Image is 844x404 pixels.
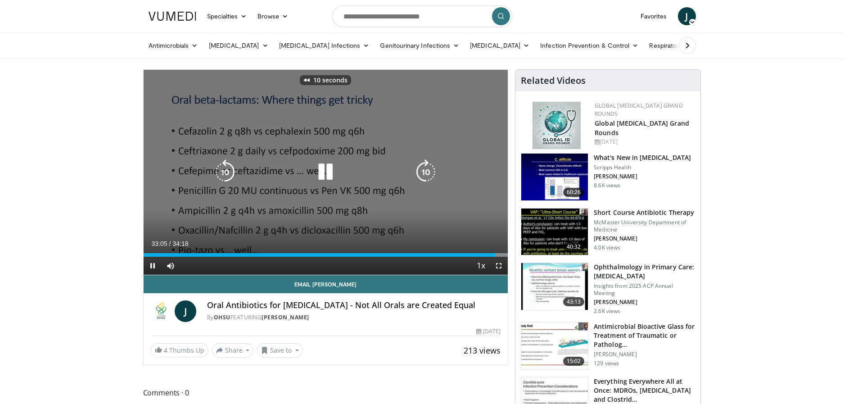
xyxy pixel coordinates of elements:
[594,299,695,306] p: [PERSON_NAME]
[521,208,695,256] a: 40:32 Short Course Antibiotic Therapy McMaster University Department of Medicine [PERSON_NAME] 4....
[472,257,490,275] button: Playback Rate
[594,282,695,297] p: Insights from 2025 ACP Annual Meeting
[521,75,586,86] h4: Related Videos
[332,5,512,27] input: Search topics, interventions
[594,351,695,358] p: [PERSON_NAME]
[144,253,508,257] div: Progress Bar
[164,346,167,354] span: 4
[563,242,585,251] span: 40:32
[595,119,689,137] a: Global [MEDICAL_DATA] Grand Rounds
[465,36,535,54] a: [MEDICAL_DATA]
[203,36,274,54] a: [MEDICAL_DATA]
[563,297,585,306] span: 43:13
[594,153,691,162] h3: What's New in [MEDICAL_DATA]
[313,77,348,83] p: 10 seconds
[169,240,171,247] span: /
[207,313,501,322] div: By FEATURING
[143,36,203,54] a: Antimicrobials
[144,70,508,275] video-js: Video Player
[521,153,695,201] a: 60:26 What's New in [MEDICAL_DATA] Scripps Health [PERSON_NAME] 8.6K views
[594,173,691,180] p: [PERSON_NAME]
[595,102,683,118] a: Global [MEDICAL_DATA] Grand Rounds
[594,263,695,281] h3: Ophthalmology in Primary Care: [MEDICAL_DATA]
[595,138,693,146] div: [DATE]
[521,154,588,200] img: 8828b190-63b7-4755-985f-be01b6c06460.150x105_q85_crop-smart_upscale.jpg
[594,377,695,404] h3: Everything Everywhere All at Once: MDROs, [MEDICAL_DATA] and Clostrid…
[594,308,620,315] p: 2.6K views
[594,208,695,217] h3: Short Course Antibiotic Therapy
[594,360,619,367] p: 129 views
[594,244,620,251] p: 4.0K views
[212,343,254,358] button: Share
[175,300,196,322] a: J
[214,313,230,321] a: OHSU
[172,240,188,247] span: 34:18
[594,322,695,349] h3: Antimicrobial Bioactive Glass for Treatment of Traumatic or Patholog…
[594,235,695,242] p: [PERSON_NAME]
[274,36,375,54] a: [MEDICAL_DATA] Infections
[151,300,171,322] img: OHSU
[464,345,501,356] span: 213 views
[535,36,644,54] a: Infection Prevention & Control
[563,188,585,197] span: 60:26
[149,12,196,21] img: VuMedi Logo
[533,102,581,149] img: e456a1d5-25c5-46f9-913a-7a343587d2a7.png.150x105_q85_autocrop_double_scale_upscale_version-0.2.png
[594,182,620,189] p: 8.6K views
[162,257,180,275] button: Mute
[144,275,508,293] a: Email [PERSON_NAME]
[563,357,585,366] span: 15:02
[521,263,695,315] a: 43:13 Ophthalmology in Primary Care: [MEDICAL_DATA] Insights from 2025 ACP Annual Meeting [PERSON...
[202,7,253,25] a: Specialties
[521,263,588,310] img: 438c20ca-72c0-45eb-b870-d37806d5fe9c.150x105_q85_crop-smart_upscale.jpg
[262,313,309,321] a: [PERSON_NAME]
[207,300,501,310] h4: Oral Antibiotics for [MEDICAL_DATA] - Not All Orals are Created Equal
[594,164,691,171] p: Scripps Health
[144,257,162,275] button: Pause
[490,257,508,275] button: Fullscreen
[252,7,293,25] a: Browse
[678,7,696,25] a: J
[635,7,672,25] a: Favorites
[594,219,695,233] p: McMaster University Department of Medicine
[375,36,465,54] a: Genitourinary Infections
[257,343,303,358] button: Save to
[151,343,208,357] a: 4 Thumbs Up
[152,240,167,247] span: 33:05
[521,209,588,255] img: 2bf877c0-eb7b-4425-8030-3dd848914f8d.150x105_q85_crop-smart_upscale.jpg
[644,36,727,54] a: Respiratory Infections
[143,387,509,399] span: Comments 0
[521,322,588,369] img: 15b69912-10dd-461b-85d0-47f8f07aff63.150x105_q85_crop-smart_upscale.jpg
[476,327,501,336] div: [DATE]
[521,322,695,370] a: 15:02 Antimicrobial Bioactive Glass for Treatment of Traumatic or Patholog… [PERSON_NAME] 129 views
